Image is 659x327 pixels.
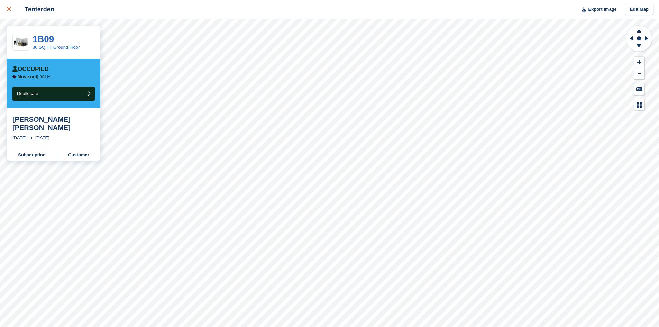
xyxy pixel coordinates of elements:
[13,36,29,48] img: 75-sqft-unit%20(1).jpg
[17,91,38,96] span: Deallocate
[12,66,49,73] div: Occupied
[625,4,653,15] a: Edit Map
[29,137,33,139] img: arrow-right-light-icn-cde0832a797a2874e46488d9cf13f60e5c3a73dbe684e267c42b8395dfbc2abf.svg
[33,34,54,44] a: 1B09
[577,4,617,15] button: Export Image
[12,87,95,101] button: Deallocate
[588,6,616,13] span: Export Image
[634,83,644,95] button: Keyboard Shortcuts
[12,75,16,79] img: arrow-left-icn-90495f2de72eb5bd0bd1c3c35deca35cc13f817d75bef06ecd7c0b315636ce7e.svg
[7,149,57,161] a: Subscription
[18,74,37,79] span: Move out
[12,135,27,142] div: [DATE]
[35,135,49,142] div: [DATE]
[33,45,80,50] a: 80 SQ FT Ground Floor
[634,57,644,68] button: Zoom In
[634,68,644,80] button: Zoom Out
[634,99,644,110] button: Map Legend
[57,149,100,161] a: Customer
[12,115,95,132] div: [PERSON_NAME] [PERSON_NAME]
[18,5,54,13] div: Tenterden
[18,74,52,80] p: [DATE]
